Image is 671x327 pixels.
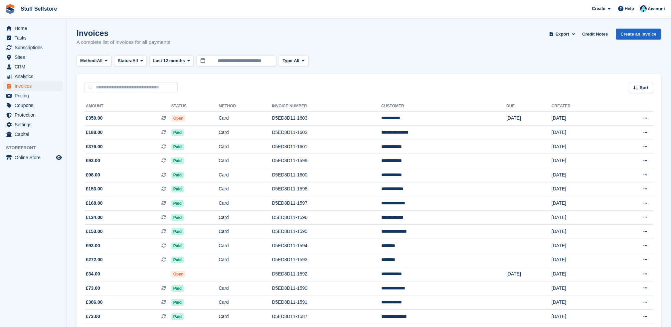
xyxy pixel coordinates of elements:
[3,43,63,52] a: menu
[552,239,610,253] td: [DATE]
[219,281,272,295] td: Card
[648,6,665,12] span: Account
[219,168,272,182] td: Card
[219,111,272,126] td: Card
[272,126,381,140] td: D5ED8D11-1602
[219,196,272,211] td: Card
[77,29,170,38] h1: Invoices
[171,101,219,112] th: Status
[15,130,55,139] span: Capital
[97,57,103,64] span: All
[171,228,184,235] span: Paid
[80,57,97,64] span: Method:
[171,172,184,178] span: Paid
[86,129,103,136] span: £188.00
[3,120,63,129] a: menu
[552,168,610,182] td: [DATE]
[171,285,184,292] span: Paid
[15,43,55,52] span: Subscriptions
[272,154,381,168] td: D5ED8D11-1599
[171,257,184,263] span: Paid
[279,55,308,66] button: Type: All
[552,267,610,281] td: [DATE]
[272,281,381,295] td: D5ED8D11-1590
[15,81,55,91] span: Invoices
[171,271,186,277] span: Open
[272,196,381,211] td: D5ED8D11-1597
[552,281,610,295] td: [DATE]
[592,5,605,12] span: Create
[3,24,63,33] a: menu
[15,110,55,120] span: Protection
[3,33,63,43] a: menu
[3,153,63,162] a: menu
[272,239,381,253] td: D5ED8D11-1594
[15,72,55,81] span: Analytics
[86,214,103,221] span: £134.00
[15,153,55,162] span: Online Store
[171,313,184,320] span: Paid
[171,186,184,192] span: Paid
[552,126,610,140] td: [DATE]
[282,57,294,64] span: Type:
[219,210,272,225] td: Card
[171,299,184,306] span: Paid
[219,239,272,253] td: Card
[3,110,63,120] a: menu
[171,200,184,207] span: Paid
[219,140,272,154] td: Card
[15,24,55,33] span: Home
[552,225,610,239] td: [DATE]
[381,101,506,112] th: Customer
[219,182,272,196] td: Card
[294,57,299,64] span: All
[552,101,610,112] th: Created
[171,129,184,136] span: Paid
[3,81,63,91] a: menu
[640,5,647,12] img: Simon Gardner
[219,225,272,239] td: Card
[86,242,100,249] span: £93.00
[556,31,569,38] span: Export
[15,91,55,100] span: Pricing
[219,126,272,140] td: Card
[15,101,55,110] span: Coupons
[3,72,63,81] a: menu
[272,111,381,126] td: D5ED8D11-1603
[219,154,272,168] td: Card
[3,130,63,139] a: menu
[552,111,610,126] td: [DATE]
[118,57,132,64] span: Status:
[86,200,103,207] span: £168.00
[219,101,272,112] th: Method
[171,158,184,164] span: Paid
[272,225,381,239] td: D5ED8D11-1595
[153,57,185,64] span: Last 12 months
[272,253,381,267] td: D5ED8D11-1593
[272,310,381,324] td: D5ED8D11-1587
[552,154,610,168] td: [DATE]
[171,115,186,122] span: Open
[15,33,55,43] span: Tasks
[86,157,100,164] span: £93.00
[548,29,577,40] button: Export
[552,182,610,196] td: [DATE]
[171,243,184,249] span: Paid
[6,145,66,151] span: Storefront
[86,115,103,122] span: £350.00
[552,210,610,225] td: [DATE]
[86,228,103,235] span: £153.00
[272,267,381,281] td: D5ED8D11-1592
[3,53,63,62] a: menu
[272,101,381,112] th: Invoice Number
[552,196,610,211] td: [DATE]
[506,267,552,281] td: [DATE]
[171,214,184,221] span: Paid
[506,111,552,126] td: [DATE]
[272,210,381,225] td: D5ED8D11-1596
[272,168,381,182] td: D5ED8D11-1600
[77,55,111,66] button: Method: All
[616,29,661,40] a: Create an Invoice
[149,55,194,66] button: Last 12 months
[219,295,272,310] td: Card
